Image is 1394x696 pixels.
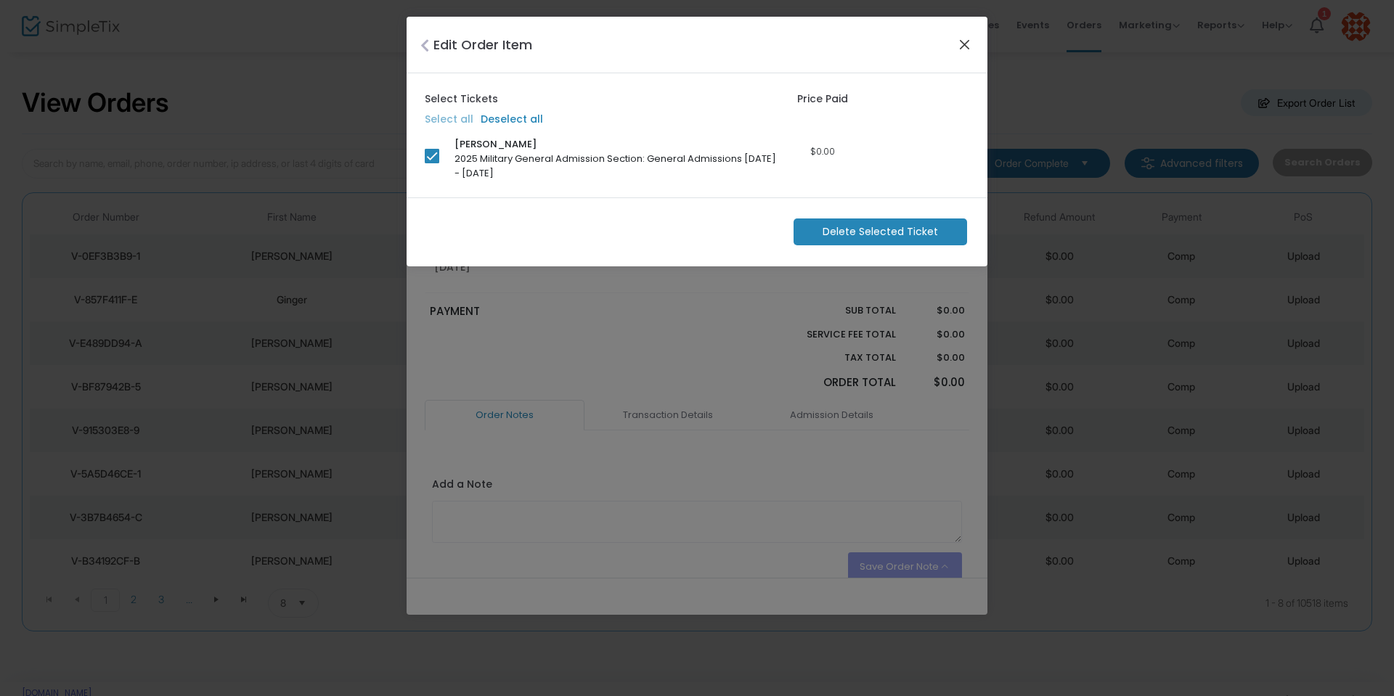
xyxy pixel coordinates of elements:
[823,224,938,239] span: Delete Selected Ticket
[481,112,543,127] label: Deselect all
[797,91,848,107] label: Price Paid
[433,35,532,54] h4: Edit Order Item
[778,144,867,159] div: $0.00
[425,91,498,107] label: Select Tickets
[425,112,473,127] label: Select all
[955,35,974,54] button: Close
[455,137,537,152] span: [PERSON_NAME]
[455,152,776,180] span: 2025 Military General Admission Section: General Admissions [DATE] - [DATE]
[420,38,429,53] i: Close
